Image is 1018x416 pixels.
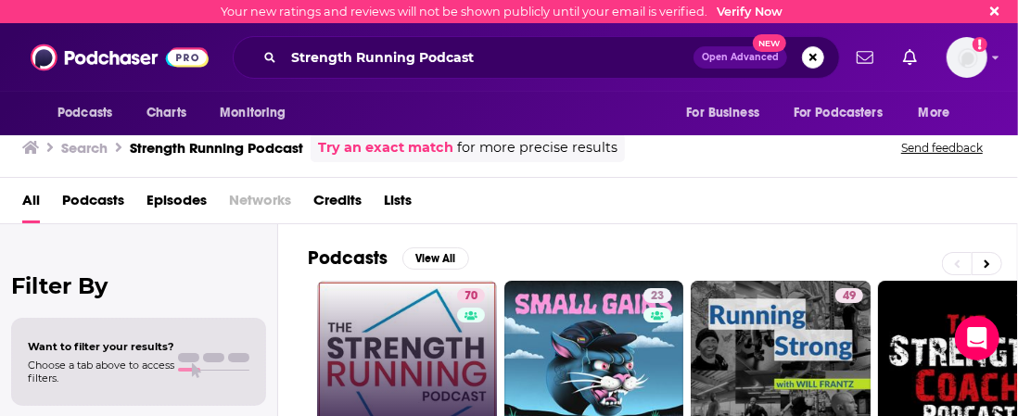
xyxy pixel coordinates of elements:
h3: Search [61,139,108,157]
a: Verify Now [718,5,783,19]
a: Episodes [146,185,207,223]
span: Podcasts [57,100,112,126]
span: For Business [686,100,759,126]
button: open menu [45,95,136,131]
span: New [753,34,786,52]
h2: Podcasts [308,246,388,270]
span: For Podcasters [794,100,883,126]
a: 49 [835,288,863,303]
span: Charts [146,100,186,126]
div: Open Intercom Messenger [955,316,999,360]
span: More [919,100,950,126]
button: open menu [673,95,783,131]
img: User Profile [947,37,987,78]
a: PodcastsView All [308,246,469,270]
button: View All [402,247,469,270]
a: Podcasts [62,185,124,223]
a: Credits [313,185,362,223]
span: 49 [843,287,856,306]
h2: Filter By [11,272,266,299]
input: Search podcasts, credits, & more... [284,43,694,72]
a: Lists [384,185,412,223]
span: Open Advanced [702,53,779,62]
a: Charts [134,95,197,131]
span: Want to filter your results? [28,340,174,353]
button: open menu [906,95,973,131]
button: Show profile menu [947,37,987,78]
svg: Email not verified [973,37,987,52]
a: Show notifications dropdown [849,42,881,73]
span: 70 [464,287,477,306]
a: Try an exact match [318,137,453,158]
div: Search podcasts, credits, & more... [233,36,840,79]
button: Open AdvancedNew [694,46,787,69]
img: Podchaser - Follow, Share and Rate Podcasts [31,40,209,75]
span: Choose a tab above to access filters. [28,359,174,384]
span: 23 [651,287,664,306]
span: Monitoring [220,100,286,126]
span: for more precise results [457,137,617,158]
button: open menu [782,95,910,131]
a: 70 [457,288,485,303]
div: Your new ratings and reviews will not be shown publicly until your email is verified. [222,5,783,19]
button: open menu [207,95,310,131]
span: Networks [229,185,291,223]
span: Logged in as BretAita [947,37,987,78]
h3: Strength Running Podcast [130,139,303,157]
a: Show notifications dropdown [896,42,924,73]
a: 23 [643,288,671,303]
a: All [22,185,40,223]
button: Send feedback [896,140,988,156]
